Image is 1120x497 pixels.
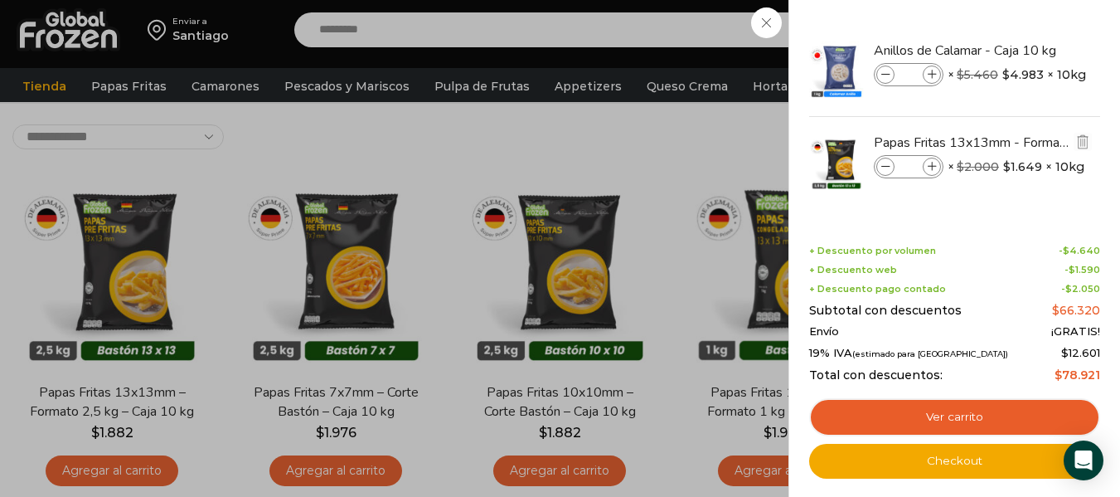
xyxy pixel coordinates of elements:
a: Checkout [809,444,1100,479]
span: $ [957,67,964,82]
span: - [1064,265,1100,275]
bdi: 2.000 [957,159,999,174]
img: Eliminar Papas Fritas 13x13mm - Formato 2,5 kg - Caja 10 kg del carrito [1075,134,1090,149]
bdi: 4.983 [1002,66,1044,83]
div: Open Intercom Messenger [1064,441,1103,480]
a: Eliminar Papas Fritas 13x13mm - Formato 2,5 kg - Caja 10 kg del carrito [1074,133,1092,153]
span: Envío [809,325,839,339]
span: - [1061,284,1100,295]
span: + Descuento pago contado [809,284,946,295]
span: + Descuento web [809,265,897,275]
bdi: 78.921 [1055,368,1100,382]
span: Total con descuentos: [809,368,943,382]
bdi: 5.460 [957,67,998,82]
bdi: 1.590 [1069,264,1100,275]
bdi: 4.640 [1063,245,1100,256]
span: $ [1002,66,1010,83]
span: $ [1061,346,1069,359]
input: Product quantity [896,158,921,176]
a: Papas Fritas 13x13mm - Formato 2,5 kg - Caja 10 kg [874,134,1071,152]
span: $ [1063,245,1069,256]
span: ¡GRATIS! [1051,325,1100,339]
span: × × 10kg [948,155,1084,178]
a: Ver carrito [809,398,1100,436]
span: $ [1052,303,1059,318]
input: Product quantity [896,66,921,84]
bdi: 1.649 [1003,158,1042,175]
span: × × 10kg [948,63,1086,86]
span: $ [1055,368,1062,382]
span: 12.601 [1061,346,1100,359]
span: $ [1069,264,1075,275]
span: + Descuento por volumen [809,246,936,256]
span: - [1059,246,1100,256]
a: Anillos de Calamar - Caja 10 kg [874,41,1071,60]
bdi: 66.320 [1052,303,1100,318]
span: Subtotal con descuentos [809,304,962,318]
span: $ [957,159,964,174]
span: $ [1003,158,1011,175]
small: (estimado para [GEOGRAPHIC_DATA]) [852,349,1008,358]
bdi: 2.050 [1065,283,1100,295]
span: 19% IVA [809,347,1008,360]
span: $ [1065,283,1072,295]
